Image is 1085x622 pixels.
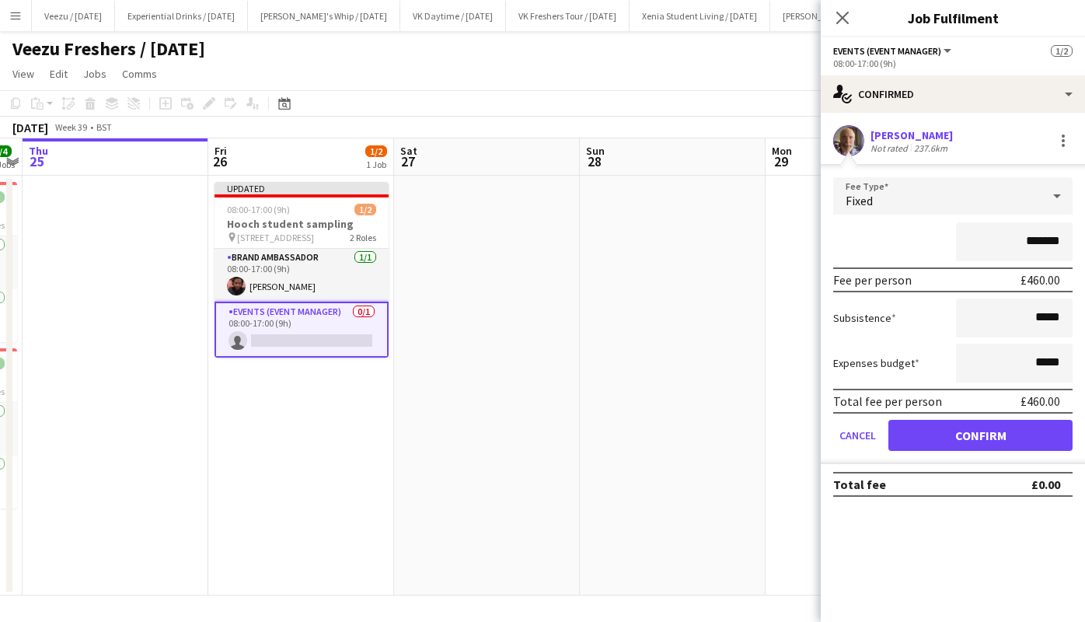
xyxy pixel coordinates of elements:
[769,152,792,170] span: 29
[215,249,389,302] app-card-role: Brand Ambassador1/108:00-17:00 (9h)[PERSON_NAME]
[12,67,34,81] span: View
[833,356,919,370] label: Expenses budget
[29,144,48,158] span: Thu
[870,128,953,142] div: [PERSON_NAME]
[212,152,227,170] span: 26
[1020,272,1060,288] div: £460.00
[833,393,942,409] div: Total fee per person
[215,144,227,158] span: Fri
[365,145,387,157] span: 1/2
[6,64,40,84] a: View
[772,144,792,158] span: Mon
[215,182,389,358] app-job-card: Updated08:00-17:00 (9h)1/2Hooch student sampling [STREET_ADDRESS]2 RolesBrand Ambassador1/108:00-...
[51,121,90,133] span: Week 39
[1020,393,1060,409] div: £460.00
[354,204,376,215] span: 1/2
[833,45,954,57] button: Events (Event Manager)
[248,1,400,31] button: [PERSON_NAME]'s Whip / [DATE]
[83,67,106,81] span: Jobs
[215,217,389,231] h3: Hooch student sampling
[821,8,1085,28] h3: Job Fulfilment
[227,204,290,215] span: 08:00-17:00 (9h)
[846,193,873,208] span: Fixed
[821,75,1085,113] div: Confirmed
[237,232,314,243] span: [STREET_ADDRESS]
[833,45,941,57] span: Events (Event Manager)
[833,420,882,451] button: Cancel
[630,1,770,31] button: Xenia Student Living / [DATE]
[833,272,912,288] div: Fee per person
[366,159,386,170] div: 1 Job
[870,142,911,154] div: Not rated
[115,1,248,31] button: Experiential Drinks / [DATE]
[1051,45,1073,57] span: 1/2
[911,142,951,154] div: 237.6km
[506,1,630,31] button: VK Freshers Tour / [DATE]
[833,477,886,492] div: Total fee
[400,144,417,158] span: Sat
[32,1,115,31] button: Veezu / [DATE]
[770,1,923,31] button: [PERSON_NAME]'s Whip / [DATE]
[26,152,48,170] span: 25
[1031,477,1060,492] div: £0.00
[398,152,417,170] span: 27
[122,67,157,81] span: Comms
[833,58,1073,69] div: 08:00-17:00 (9h)
[350,232,376,243] span: 2 Roles
[888,420,1073,451] button: Confirm
[77,64,113,84] a: Jobs
[50,67,68,81] span: Edit
[400,1,506,31] button: VK Daytime / [DATE]
[584,152,605,170] span: 28
[96,121,112,133] div: BST
[12,120,48,135] div: [DATE]
[116,64,163,84] a: Comms
[215,302,389,358] app-card-role: Events (Event Manager)0/108:00-17:00 (9h)
[215,182,389,194] div: Updated
[44,64,74,84] a: Edit
[12,37,205,61] h1: Veezu Freshers / [DATE]
[586,144,605,158] span: Sun
[833,311,896,325] label: Subsistence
